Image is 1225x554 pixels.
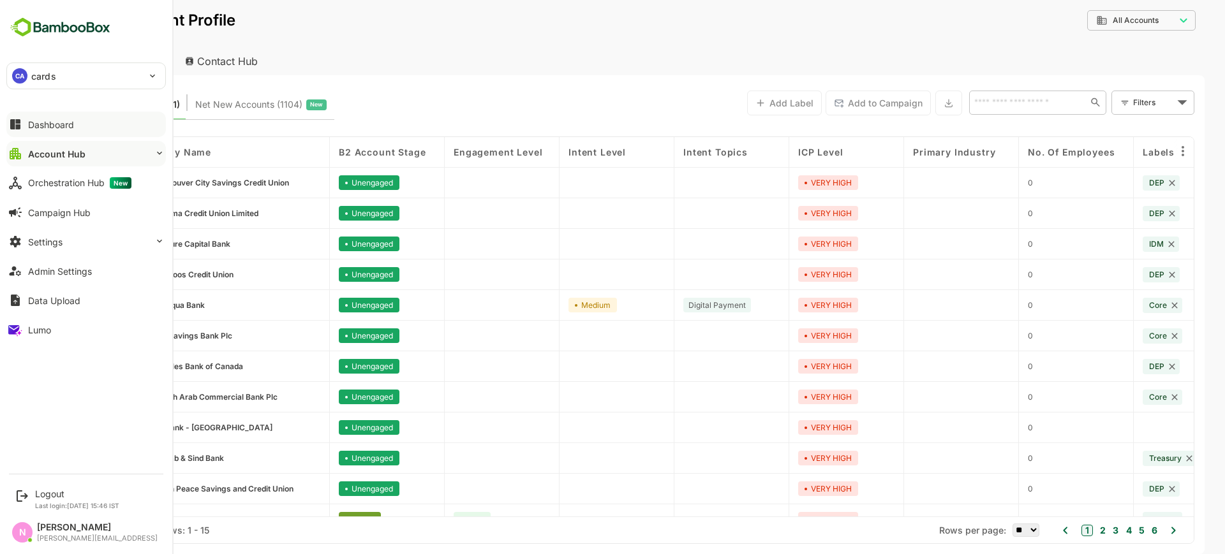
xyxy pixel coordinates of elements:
[294,328,355,343] div: Unengaged
[1104,361,1120,371] span: DEP
[37,534,158,543] div: [PERSON_NAME][EMAIL_ADDRESS]
[754,298,813,312] div: VERY HIGH
[6,112,166,137] button: Dashboard
[6,229,166,254] button: Settings
[409,512,446,527] div: LOW
[1098,359,1135,374] div: DEP
[1037,525,1048,536] button: 1
[1098,481,1135,497] div: DEP
[294,481,355,496] div: Unengaged
[1098,512,1138,527] div: Core
[1104,484,1120,493] span: DEP
[38,525,165,536] div: Total Rows: 631 | Rows: 1 - 15
[983,178,988,187] span: 0
[294,359,355,374] div: Unengaged
[754,512,813,527] div: VERY HIGH
[130,47,225,75] div: Contact Hub
[28,119,74,130] div: Dashboard
[20,13,191,28] p: Unified Account Profile
[1051,15,1131,26] div: All Accounts
[983,453,988,463] span: 0
[110,177,131,189] span: New
[109,392,233,402] span: British Arab Commercial Bank Plc
[754,237,813,251] div: VERY HIGH
[109,453,179,463] span: Punjab & Sind Bank
[7,63,165,89] div: CAcards
[12,522,33,543] div: N
[109,331,188,340] span: OneSavings Bank Plc
[28,237,63,247] div: Settings
[28,295,80,306] div: Data Upload
[895,525,961,536] span: Rows per page:
[12,68,27,84] div: CA
[109,208,214,218] span: Parama Credit Union Limited
[983,484,988,493] span: 0
[1087,89,1150,116] div: Filters
[1104,239,1119,249] span: IDM
[1098,175,1135,191] div: DEP
[294,175,355,190] div: Unengaged
[38,96,135,113] span: Known accounts you’ve identified to target - imported from CRM, Offline upload, or promoted from ...
[6,258,166,284] button: Admin Settings
[35,502,119,509] p: Last login: [DATE] 15:46 IST
[754,451,813,465] div: VERY HIGH
[109,239,186,249] span: Venture Capital Bank
[983,423,988,432] span: 0
[1104,523,1113,537] button: 6
[109,514,149,524] span: Axos Bank
[983,239,988,249] span: 0
[35,488,119,499] div: Logout
[524,298,572,312] div: Medium
[891,91,917,115] button: Export the selected data as CSV
[754,481,813,496] div: VERY HIGH
[1098,237,1134,252] div: IDM
[6,288,166,313] button: Data Upload
[6,170,166,196] button: Orchestration HubNew
[294,390,355,404] div: Unengaged
[1104,208,1120,218] span: DEP
[28,149,85,159] div: Account Hub
[294,298,355,312] div: Unengaged
[754,267,813,282] div: VERY HIGH
[109,270,189,279] span: Osoyoos Credit Union
[1104,178,1120,187] span: DEP
[109,361,198,371] span: Peoples Bank of Canada
[983,331,988,340] span: 0
[37,522,158,533] div: [PERSON_NAME]
[1098,298,1138,313] div: Core
[28,266,92,277] div: Admin Settings
[6,317,166,342] button: Lumo
[1104,514,1122,524] span: Core
[983,300,988,310] span: 0
[1104,453,1137,463] span: Treasury
[754,328,813,343] div: VERY HIGH
[1068,16,1114,25] span: All Accounts
[109,300,160,310] span: Umpqua Bank
[1098,267,1135,282] div: DEP
[265,96,278,113] span: New
[754,390,813,404] div: VERY HIGH
[109,423,228,432] span: Citibank - UK
[294,267,355,282] div: Unengaged
[983,270,988,279] span: 0
[754,359,813,374] div: VERY HIGH
[28,324,51,335] div: Lumo
[1104,392,1122,402] span: Core
[983,361,988,371] span: 0
[983,208,988,218] span: 0
[151,96,258,113] span: Net New Accounts ( 1104 )
[1104,270,1120,279] span: DEP
[151,96,282,113] div: Newly surfaced ICP-fit accounts from Intent, Website, LinkedIn, and other engagement signals.
[983,147,1070,157] span: No. of Employees
[754,147,799,157] span: ICP Level
[294,512,336,527] div: Aware
[294,451,355,465] div: Unengaged
[781,91,886,115] button: Add to Campaign
[1065,523,1074,537] button: 3
[294,420,355,435] div: Unengaged
[754,175,813,190] div: VERY HIGH
[109,178,244,187] span: Vancouver City Savings Credit Union
[6,15,114,40] img: BambooboxFullLogoMark.5f36c76dfaba33ec1ec1367b70bb1252.svg
[20,47,125,75] div: Account Hub
[644,300,701,310] span: Digital Payment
